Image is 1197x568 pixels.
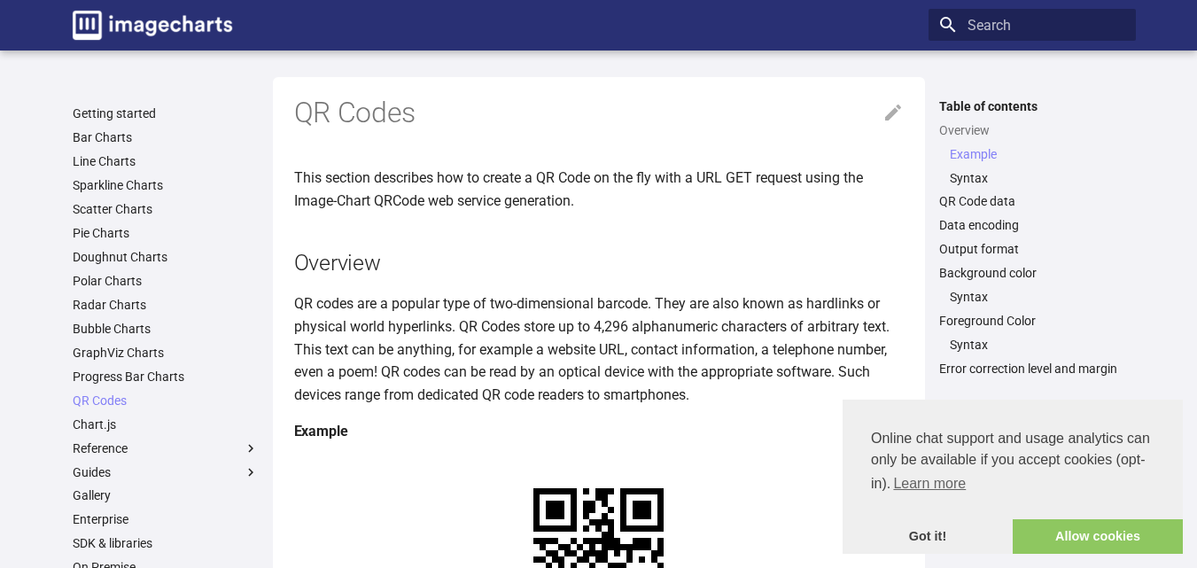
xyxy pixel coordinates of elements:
[871,428,1154,497] span: Online chat support and usage analytics can only be available if you accept cookies (opt-in).
[73,297,259,313] a: Radar Charts
[73,273,259,289] a: Polar Charts
[73,416,259,432] a: Chart.js
[843,400,1183,554] div: cookieconsent
[73,11,232,40] img: logo
[73,177,259,193] a: Sparkline Charts
[294,292,904,406] p: QR codes are a popular type of two-dimensional barcode. They are also known as hardlinks or physi...
[950,170,1125,186] a: Syntax
[73,129,259,145] a: Bar Charts
[73,369,259,385] a: Progress Bar Charts
[73,440,259,456] label: Reference
[73,464,259,480] label: Guides
[939,146,1125,186] nav: Overview
[939,217,1125,233] a: Data encoding
[73,345,259,361] a: GraphViz Charts
[939,337,1125,353] nav: Foreground Color
[294,95,904,132] h1: QR Codes
[73,511,259,527] a: Enterprise
[1013,519,1183,555] a: allow cookies
[73,393,259,408] a: QR Codes
[890,471,968,497] a: learn more about cookies
[73,153,259,169] a: Line Charts
[929,9,1136,41] input: Search
[929,98,1136,114] label: Table of contents
[939,361,1125,377] a: Error correction level and margin
[294,420,904,443] h4: Example
[73,487,259,503] a: Gallery
[73,321,259,337] a: Bubble Charts
[73,535,259,551] a: SDK & libraries
[939,193,1125,209] a: QR Code data
[950,337,1125,353] a: Syntax
[939,289,1125,305] nav: Background color
[294,247,904,278] h2: Overview
[294,167,904,212] p: This section describes how to create a QR Code on the fly with a URL GET request using the Image-...
[939,241,1125,257] a: Output format
[73,201,259,217] a: Scatter Charts
[939,265,1125,281] a: Background color
[939,122,1125,138] a: Overview
[73,105,259,121] a: Getting started
[843,519,1013,555] a: dismiss cookie message
[66,4,239,47] a: Image-Charts documentation
[73,225,259,241] a: Pie Charts
[929,98,1136,377] nav: Table of contents
[939,313,1125,329] a: Foreground Color
[950,289,1125,305] a: Syntax
[73,249,259,265] a: Doughnut Charts
[950,146,1125,162] a: Example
